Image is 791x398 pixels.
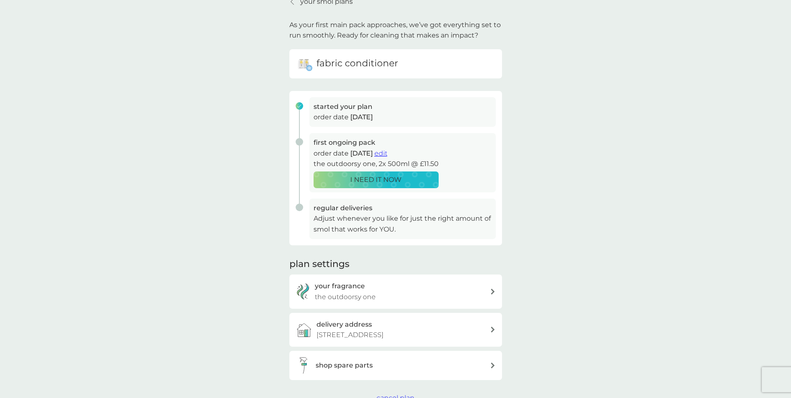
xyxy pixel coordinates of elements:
[314,159,492,169] p: the outdoorsy one, 2x 500ml @ £11.50
[314,137,492,148] h3: first ongoing pack
[289,258,349,271] h2: plan settings
[316,57,398,70] h6: fabric conditioner
[350,174,402,185] p: I NEED IT NOW
[296,55,312,72] img: fabric conditioner
[316,360,373,371] h3: shop spare parts
[289,351,502,380] button: shop spare parts
[314,171,439,188] button: I NEED IT NOW
[314,112,492,123] p: order date
[315,281,365,292] h3: your fragrance
[315,292,376,302] p: the outdoorsy one
[316,330,384,340] p: [STREET_ADDRESS]
[350,113,373,121] span: [DATE]
[289,313,502,347] a: delivery address[STREET_ADDRESS]
[350,149,373,157] span: [DATE]
[374,149,387,157] span: edit
[314,148,492,159] p: order date
[289,20,502,41] p: As your first main pack approaches, we’ve got everything set to run smoothly. Ready for cleaning ...
[314,203,492,214] h3: regular deliveries
[314,101,492,112] h3: started your plan
[314,213,492,234] p: Adjust whenever you like for just the right amount of smol that works for YOU.
[289,275,502,308] a: your fragrancethe outdoorsy one
[316,319,372,330] h3: delivery address
[374,148,387,159] button: edit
